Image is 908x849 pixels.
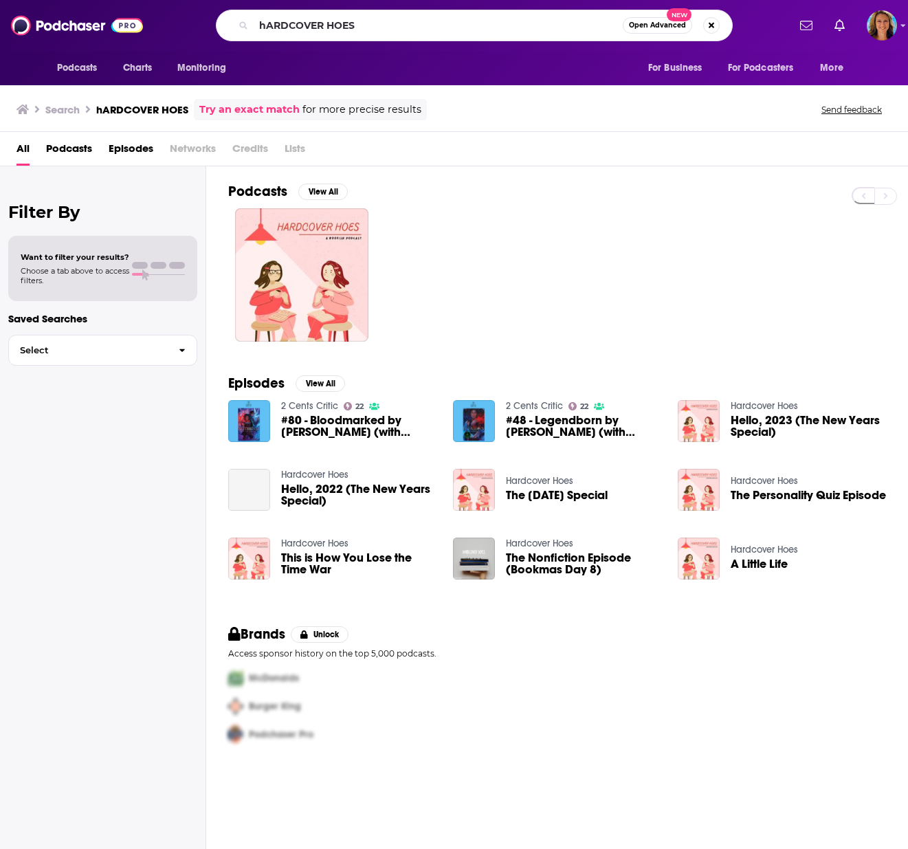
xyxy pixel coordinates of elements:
[731,489,886,501] a: The Personality Quiz Episode
[453,469,495,511] img: The 2022 Halloween Special
[731,558,788,570] a: A Little Life
[506,552,661,575] a: The Nonfiction Episode (Bookmas Day 8)
[506,489,608,501] a: The 2022 Halloween Special
[506,489,608,501] span: The [DATE] Special
[453,538,495,580] img: The Nonfiction Episode (Bookmas Day 8)
[355,404,364,410] span: 22
[867,10,897,41] img: User Profile
[228,538,270,580] img: This is How You Lose the Time War
[232,137,268,166] span: Credits
[580,404,588,410] span: 22
[168,55,244,81] button: open menu
[281,415,436,438] span: #80 - Bloodmarked by [PERSON_NAME] (with [PERSON_NAME] of Hardcover Hoes)
[291,626,349,643] button: Unlock
[254,14,623,36] input: Search podcasts, credits, & more...
[795,14,818,37] a: Show notifications dropdown
[302,102,421,118] span: for more precise results
[123,58,153,78] span: Charts
[223,720,249,749] img: Third Pro Logo
[453,400,495,442] img: #48 - Legendborn by Tracy Deonn (with Sam Dixon and Sammi Skorstad of Hardcover Hoes)
[170,137,216,166] span: Networks
[678,469,720,511] a: The Personality Quiz Episode
[820,58,843,78] span: More
[667,8,691,21] span: New
[867,10,897,41] span: Logged in as MeganBeatie
[623,17,692,34] button: Open AdvancedNew
[249,672,299,684] span: McDonalds
[96,103,188,116] h3: hARDCOVER HOES
[281,538,348,549] a: Hardcover Hoes
[47,55,115,81] button: open menu
[678,400,720,442] img: Hello, 2023 (The New Years Special)
[817,104,886,115] button: Send feedback
[344,402,364,410] a: 22
[228,183,348,200] a: PodcastsView All
[8,202,197,222] h2: Filter By
[281,400,338,412] a: 2 Cents Critic
[9,346,168,355] span: Select
[8,312,197,325] p: Saved Searches
[216,10,733,41] div: Search podcasts, credits, & more...
[281,415,436,438] a: #80 - Bloodmarked by Tracy Deonn (with Sam Cabrera-Dixon of Hardcover Hoes)
[249,701,301,712] span: Burger King
[223,664,249,692] img: First Pro Logo
[228,375,285,392] h2: Episodes
[639,55,720,81] button: open menu
[731,400,798,412] a: Hardcover Hoes
[21,252,129,262] span: Want to filter your results?
[731,415,886,438] a: Hello, 2023 (The New Years Special)
[731,475,798,487] a: Hardcover Hoes
[228,400,270,442] img: #80 - Bloodmarked by Tracy Deonn (with Sam Cabrera-Dixon of Hardcover Hoes)
[810,55,861,81] button: open menu
[281,483,436,507] a: Hello, 2022 (The New Years Special)
[281,469,348,481] a: Hardcover Hoes
[109,137,153,166] a: Episodes
[506,400,563,412] a: 2 Cents Critic
[506,415,661,438] a: #48 - Legendborn by Tracy Deonn (with Sam Dixon and Sammi Skorstad of Hardcover Hoes)
[114,55,161,81] a: Charts
[568,402,589,410] a: 22
[296,375,345,392] button: View All
[16,137,30,166] a: All
[177,58,226,78] span: Monitoring
[11,12,143,38] img: Podchaser - Follow, Share and Rate Podcasts
[731,544,798,555] a: Hardcover Hoes
[648,58,702,78] span: For Business
[249,729,313,740] span: Podchaser Pro
[223,692,249,720] img: Second Pro Logo
[506,415,661,438] span: #48 - Legendborn by [PERSON_NAME] (with [PERSON_NAME] and [PERSON_NAME] of Hardcover Hoes)
[228,469,270,511] a: Hello, 2022 (The New Years Special)
[678,538,720,580] img: A Little Life
[228,183,287,200] h2: Podcasts
[45,103,80,116] h3: Search
[719,55,814,81] button: open menu
[199,102,300,118] a: Try an exact match
[228,375,345,392] a: EpisodesView All
[21,266,129,285] span: Choose a tab above to access filters.
[829,14,850,37] a: Show notifications dropdown
[46,137,92,166] a: Podcasts
[867,10,897,41] button: Show profile menu
[285,137,305,166] span: Lists
[8,335,197,366] button: Select
[281,552,436,575] span: This is How You Lose the Time War
[228,626,285,643] h2: Brands
[728,58,794,78] span: For Podcasters
[506,538,573,549] a: Hardcover Hoes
